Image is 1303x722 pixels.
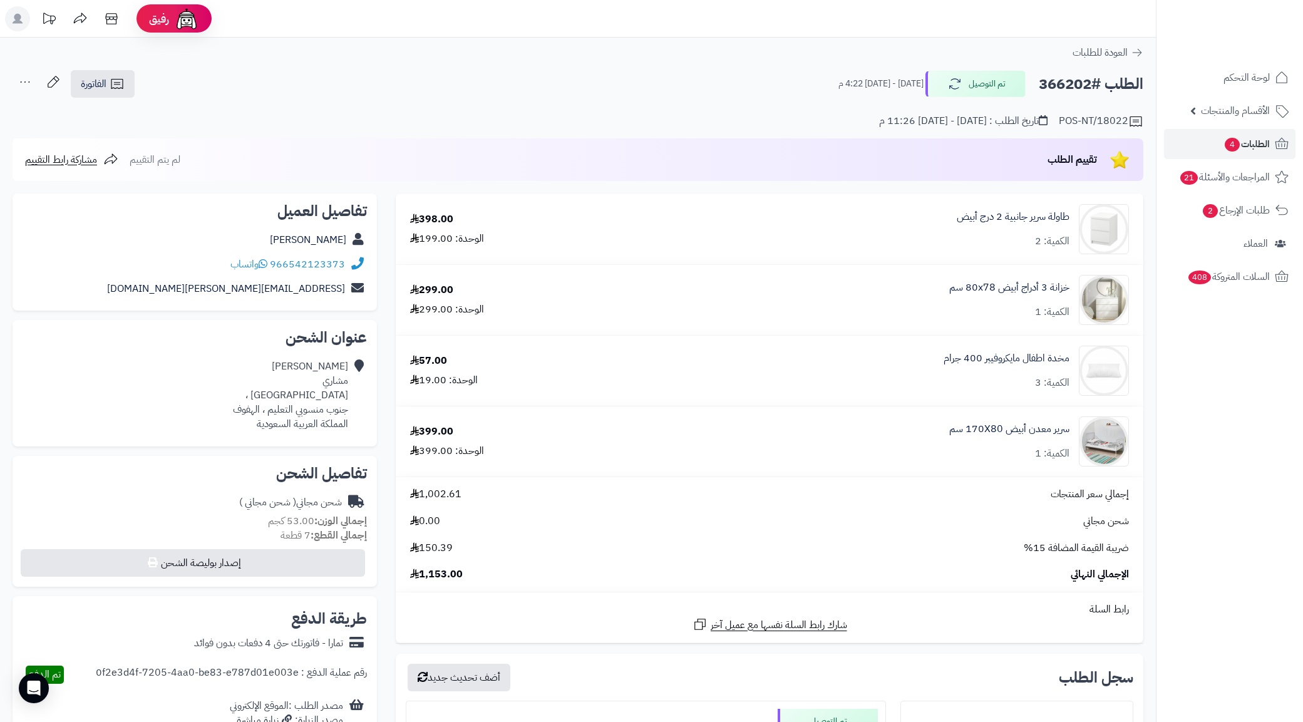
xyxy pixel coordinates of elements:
h2: عنوان الشحن [23,330,367,345]
small: [DATE] - [DATE] 4:22 م [838,78,924,90]
a: تحديثات المنصة [33,6,64,34]
div: الكمية: 3 [1035,376,1069,390]
div: 57.00 [410,354,447,368]
div: الكمية: 1 [1035,305,1069,319]
h2: تفاصيل الشحن [23,466,367,481]
span: العودة للطلبات [1073,45,1128,60]
button: إصدار بوليصة الشحن [21,549,365,577]
img: 1748517520-1-90x90.jpg [1079,416,1128,467]
a: مشاركة رابط التقييم [25,152,118,167]
span: الإجمالي النهائي [1071,567,1129,582]
div: الكمية: 1 [1035,446,1069,461]
a: مخدة اطفال مايكروفيبر 400 جرام [944,351,1069,366]
a: [EMAIL_ADDRESS][PERSON_NAME][DOMAIN_NAME] [107,281,345,296]
div: رقم عملية الدفع : 0f2e3d4f-7205-4aa0-be83-e787d01e003e [96,666,367,684]
img: 1747726412-1722524118422-1707225732053-1702539019812-884456456456-90x90.jpg [1079,275,1128,325]
a: لوحة التحكم [1164,63,1295,93]
a: طاولة سرير جانبية 2 درج أبيض [957,210,1069,224]
span: تقييم الطلب [1048,152,1097,167]
div: شحن مجاني [239,495,342,510]
span: إجمالي سعر المنتجات [1051,487,1129,502]
span: الطلبات [1223,135,1270,153]
strong: إجمالي الوزن: [314,513,367,529]
a: خزانة 3 أدراج أبيض ‎80x78 سم‏ [949,281,1069,295]
div: 398.00 [410,212,453,227]
span: الفاتورة [81,76,106,91]
span: مشاركة رابط التقييم [25,152,97,167]
a: شارك رابط السلة نفسها مع عميل آخر [693,617,847,632]
div: تمارا - فاتورتك حتى 4 دفعات بدون فوائد [194,636,343,651]
span: 1,002.61 [410,487,461,502]
h2: تفاصيل العميل [23,204,367,219]
img: 1698232049-1-90x90.jpg [1079,204,1128,254]
a: الفاتورة [71,70,135,98]
div: Open Intercom Messenger [19,673,49,703]
div: الوحدة: 299.00 [410,302,484,317]
span: شارك رابط السلة نفسها مع عميل آخر [711,618,847,632]
a: 966542123373 [270,257,345,272]
span: تم الدفع [29,667,61,682]
span: العملاء [1244,235,1268,252]
span: طلبات الإرجاع [1202,202,1270,219]
a: سرير معدن أبيض 170X80 سم [949,422,1069,436]
span: السلات المتروكة [1187,268,1270,286]
h2: الطلب #366202 [1039,71,1143,97]
span: 2 [1203,204,1218,218]
span: 150.39 [410,541,453,555]
a: واتساب [230,257,267,272]
span: شحن مجاني [1083,514,1129,529]
div: الوحدة: 19.00 [410,373,478,388]
img: ai-face.png [174,6,199,31]
a: طلبات الإرجاع2 [1164,195,1295,225]
span: لوحة التحكم [1223,69,1270,86]
button: تم التوصيل [925,71,1026,97]
span: 1,153.00 [410,567,463,582]
div: رابط السلة [401,602,1138,617]
span: ( شحن مجاني ) [239,495,296,510]
div: الوحدة: 199.00 [410,232,484,246]
span: 21 [1180,171,1198,185]
span: لم يتم التقييم [130,152,180,167]
a: المراجعات والأسئلة21 [1164,162,1295,192]
a: العملاء [1164,229,1295,259]
div: تاريخ الطلب : [DATE] - [DATE] 11:26 م [879,114,1048,128]
span: المراجعات والأسئلة [1179,168,1270,186]
div: 399.00 [410,425,453,439]
strong: إجمالي القطع: [311,528,367,543]
span: ضريبة القيمة المضافة 15% [1024,541,1129,555]
h3: سجل الطلب [1059,670,1133,685]
span: 0.00 [410,514,440,529]
small: 7 قطعة [281,528,367,543]
button: أضف تحديث جديد [408,664,510,691]
span: الأقسام والمنتجات [1201,102,1270,120]
a: السلات المتروكة408 [1164,262,1295,292]
div: [PERSON_NAME] مشاري [GEOGRAPHIC_DATA] ، جنوب منسوبي التعليم ، الهفوف المملكة العربية السعودية [233,359,348,431]
a: [PERSON_NAME] [270,232,346,247]
a: العودة للطلبات [1073,45,1143,60]
div: 299.00 [410,283,453,297]
img: logo-2.png [1218,35,1291,61]
img: 1728486839-220106010210-90x90.jpg [1079,346,1128,396]
a: الطلبات4 [1164,129,1295,159]
span: 4 [1225,138,1240,152]
div: POS-NT/18022 [1059,114,1143,129]
small: 53.00 كجم [268,513,367,529]
div: الوحدة: 399.00 [410,444,484,458]
h2: طريقة الدفع [291,611,367,626]
div: الكمية: 2 [1035,234,1069,249]
span: 408 [1188,271,1211,284]
span: رفيق [149,11,169,26]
